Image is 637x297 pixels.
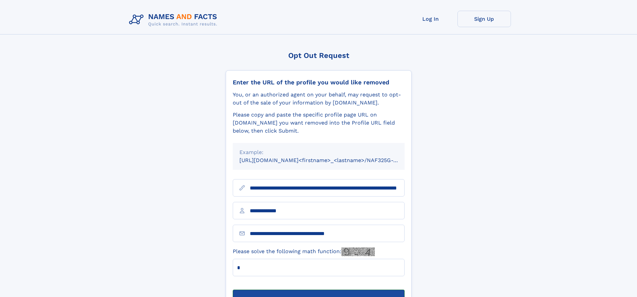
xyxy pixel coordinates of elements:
[233,247,375,256] label: Please solve the following math function:
[233,91,405,107] div: You, or an authorized agent on your behalf, may request to opt-out of the sale of your informatio...
[233,111,405,135] div: Please copy and paste the specific profile page URL on [DOMAIN_NAME] you want removed into the Pr...
[239,148,398,156] div: Example:
[457,11,511,27] a: Sign Up
[404,11,457,27] a: Log In
[226,51,412,60] div: Opt Out Request
[126,11,223,29] img: Logo Names and Facts
[233,79,405,86] div: Enter the URL of the profile you would like removed
[239,157,417,163] small: [URL][DOMAIN_NAME]<firstname>_<lastname>/NAF325G-xxxxxxxx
